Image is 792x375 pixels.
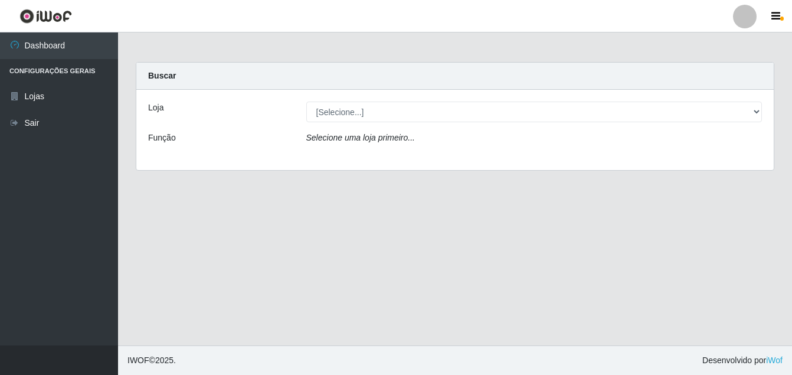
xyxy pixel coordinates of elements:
span: Desenvolvido por [702,354,783,367]
label: Loja [148,102,163,114]
strong: Buscar [148,71,176,80]
i: Selecione uma loja primeiro... [306,133,415,142]
img: CoreUI Logo [19,9,72,24]
label: Função [148,132,176,144]
span: IWOF [127,356,149,365]
span: © 2025 . [127,354,176,367]
a: iWof [766,356,783,365]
